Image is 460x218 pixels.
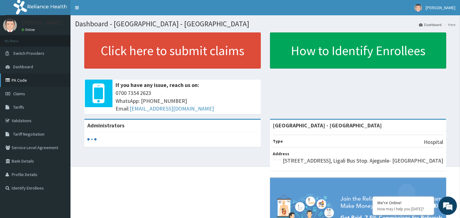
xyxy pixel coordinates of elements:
span: Switch Providers [13,51,44,56]
p: Hospital [424,138,443,146]
img: User Image [414,4,422,12]
strong: [GEOGRAPHIC_DATA] - [GEOGRAPHIC_DATA] [273,122,382,129]
span: 0700 7354 2623 WhatsApp: [PHONE_NUMBER] Email: [116,89,258,113]
p: [PERSON_NAME] [21,20,62,25]
b: If you have any issue, reach us on: [116,81,199,88]
b: Administrators [87,122,124,129]
a: Online [21,28,36,32]
b: Address [273,151,290,156]
p: How may I help you today? [377,206,429,212]
b: Type [273,138,283,144]
span: Claims [13,91,25,96]
div: We're Online! [377,200,429,205]
li: Here [442,22,455,27]
a: Click here to submit claims [84,32,261,69]
a: Dashboard [419,22,442,27]
span: [PERSON_NAME] [426,5,455,10]
img: User Image [3,18,17,32]
h1: Dashboard - [GEOGRAPHIC_DATA] - [GEOGRAPHIC_DATA] [75,20,455,28]
a: How to Identify Enrollees [270,32,447,69]
span: Dashboard [13,64,33,70]
span: Tariff Negotiation [13,131,44,137]
a: [EMAIL_ADDRESS][DOMAIN_NAME] [130,105,214,112]
svg: audio-loading [87,135,97,144]
p: [STREET_ADDRESS], Ligali Bus Stop. Ajegunle- [GEOGRAPHIC_DATA] [283,157,443,165]
span: Tariffs [13,104,24,110]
